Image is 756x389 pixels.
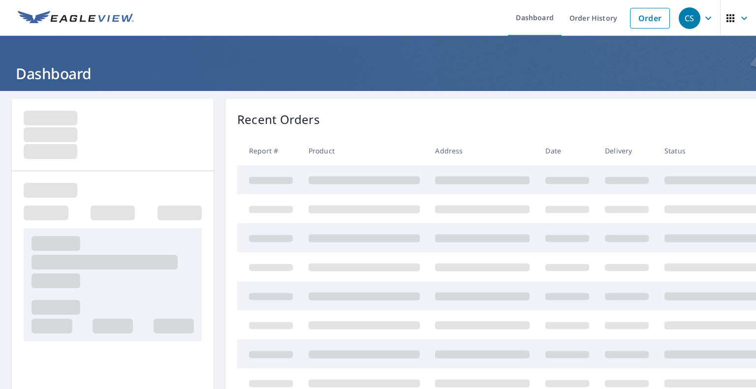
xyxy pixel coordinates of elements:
p: Recent Orders [237,111,320,128]
th: Address [427,136,537,165]
a: Order [630,8,670,29]
th: Delivery [597,136,657,165]
h1: Dashboard [12,63,744,84]
div: CS [679,7,700,29]
th: Report # [237,136,301,165]
th: Product [301,136,428,165]
img: EV Logo [18,11,134,26]
th: Date [537,136,597,165]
